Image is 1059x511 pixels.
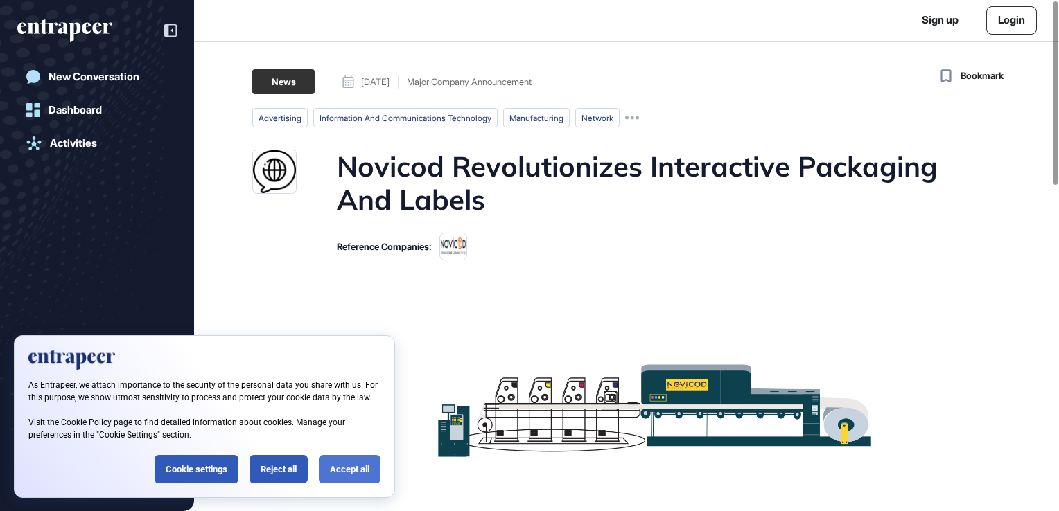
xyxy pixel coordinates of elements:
div: New Conversation [49,71,139,83]
div: Activities [50,137,97,150]
button: Bookmark [937,66,1004,86]
div: Dashboard [49,104,102,116]
span: Bookmark [961,69,1004,83]
li: information and communications technology [313,108,498,127]
div: Reference Companies: [337,242,431,251]
li: network [575,108,620,127]
img: 65d07ca0b7eda4619090280d.tmpdb6ksnf7 [439,233,467,260]
span: [DATE] [361,78,390,87]
img: www.labelsandlabeling.com [253,150,296,193]
li: manufacturing [503,108,570,127]
h1: Novicod Revolutionizes Interactive Packaging And Labels [337,150,970,216]
div: Major Company Announcement [407,78,532,87]
a: Sign up [922,12,959,28]
li: advertising [252,108,308,127]
div: News [252,69,315,94]
a: Login [986,6,1037,35]
div: entrapeer-logo [17,19,112,42]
